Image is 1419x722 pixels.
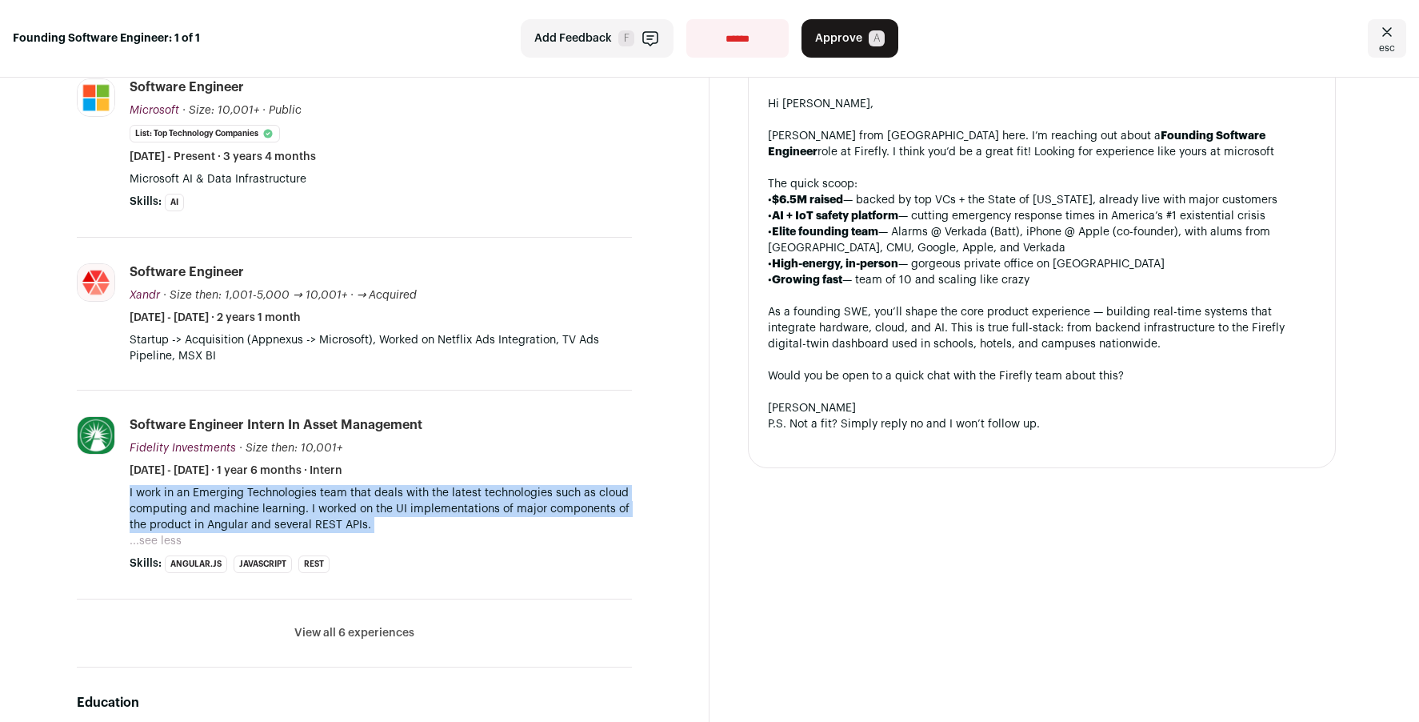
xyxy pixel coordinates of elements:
button: Approve A [801,19,898,58]
div: Software Engineer [130,263,244,281]
span: Public [269,105,302,116]
button: View all 6 experiences [294,625,414,641]
span: esc [1379,42,1395,54]
span: F [618,30,634,46]
span: Approve [815,30,862,46]
div: • — team of 10 and scaling like crazy [768,272,1316,288]
strong: Elite founding team [772,227,878,238]
span: [DATE] - [DATE] · 1 year 6 months · Intern [130,463,342,479]
p: I work in an Emerging Technologies team that deals with the latest technologies such as cloud com... [130,485,632,533]
div: Would you be open to a quick chat with the Firefly team about this? [768,368,1316,384]
div: • — Alarms @ Verkada (Batt), iPhone @ Apple (co-founder), with alums from [GEOGRAPHIC_DATA], CMU,... [768,224,1316,256]
li: REST [298,556,330,573]
span: Microsoft [130,105,179,116]
span: [DATE] - [DATE] · 2 years 1 month [130,310,301,326]
span: → Acquired [357,290,418,301]
p: Startup -> Acquisition (Appnexus -> Microsoft), Worked on Netflix Ads Integration, TV Ads Pipelin... [130,332,632,364]
div: [PERSON_NAME] [768,400,1316,416]
div: • — backed by top VCs + the State of [US_STATE], already live with major customers [768,192,1316,208]
h2: Education [77,693,632,712]
span: Fidelity Investments [130,443,236,454]
img: c786a7b10b07920eb52778d94b98952337776963b9c08eb22d98bc7b89d269e4.jpg [78,79,114,116]
div: Hi [PERSON_NAME], [768,96,1316,112]
li: Angular.js [165,556,227,573]
strong: Growing fast [772,275,842,286]
div: Software Engineer [130,78,244,96]
p: Microsoft AI & Data Infrastructure [130,171,632,187]
button: ...see less [130,533,182,549]
strong: Founding Software Engineer: 1 of 1 [13,30,200,46]
span: · [262,102,266,118]
span: Xandr [130,290,160,301]
div: The quick scoop: [768,176,1316,192]
strong: $6.5M raised [772,195,843,206]
span: Add Feedback [534,30,612,46]
li: JavaScript [234,556,292,573]
span: · Size: 10,001+ [182,105,259,116]
span: A [869,30,885,46]
div: [PERSON_NAME] from [GEOGRAPHIC_DATA] here. I’m reaching out about a role at Firefly. I think you’... [768,128,1316,160]
span: [DATE] - Present · 3 years 4 months [130,149,316,165]
li: List: Top Technology Companies [130,125,280,142]
div: • — gorgeous private office on [GEOGRAPHIC_DATA] [768,256,1316,272]
strong: AI + IoT safety platform [772,211,898,222]
span: · Size then: 1,001-5,000 → 10,001+ [163,290,347,301]
button: Add Feedback F [521,19,674,58]
li: AI [165,194,184,211]
a: Close [1368,19,1406,58]
div: Software Engineer Intern in Asset Management [130,416,422,434]
div: As a founding SWE, you’ll shape the core product experience — building real-time systems that int... [768,304,1316,352]
span: Skills: [130,556,162,572]
strong: High-energy, in-person [772,259,898,270]
img: c6aed6f57c91c07634cbdff83545244e88a3df6a5eda49d2d152556c234edc24.jpg [78,417,114,454]
span: Skills: [130,194,162,210]
div: • — cutting emergency response times in America’s #1 existential crisis [768,208,1316,224]
span: · [350,287,354,303]
span: · Size then: 10,001+ [239,443,342,454]
img: a06458f6acfddd8438721f6fe3f03a2cc14e7cd958d23edf409b5f8d31dad8b4.jpg [78,264,114,301]
div: P.S. Not a fit? Simply reply no and I won’t follow up. [768,416,1316,432]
